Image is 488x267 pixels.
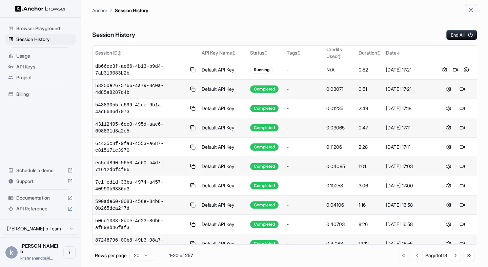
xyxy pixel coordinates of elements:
[5,89,76,100] div: Billing
[16,205,65,212] span: API Reference
[5,72,76,83] div: Project
[359,49,381,56] div: Duration
[5,165,76,176] div: Schedule a demo
[250,240,279,247] div: Completed
[287,221,321,228] div: -
[199,234,247,253] td: Default API Key
[326,66,353,73] div: N/A
[16,25,73,32] span: Browser Playground
[16,91,73,98] span: Billing
[95,102,186,115] span: 54383055-c699-42de-9b1a-4ac6636d7073
[5,50,76,61] div: Usage
[359,163,381,170] div: 1:01
[287,105,321,112] div: -
[199,138,247,157] td: Default API Key
[95,218,186,231] span: 506d1038-8dce-4d23-86b6-af898b46faf3
[95,252,127,259] p: Rows per page
[95,49,196,56] div: Session ID
[15,5,66,12] img: Anchor Logo
[359,105,381,112] div: 2:49
[326,182,353,189] div: 0.10258
[287,66,321,73] div: -
[377,50,381,56] span: ↕
[359,66,381,73] div: 0:52
[16,194,65,201] span: Documentation
[63,246,76,259] button: Open menu
[326,144,353,150] div: 0.11206
[287,163,321,170] div: -
[5,192,76,203] div: Documentation
[250,143,279,151] div: Completed
[264,50,268,56] span: ↕
[359,202,381,208] div: 1:16
[287,182,321,189] div: -
[5,23,76,34] div: Browser Playground
[5,176,76,187] div: Support
[199,176,247,196] td: Default API Key
[232,50,236,56] span: ↕
[359,124,381,131] div: 0:47
[95,198,186,212] span: 590ade60-0083-456e-84b8-0b265dca2f7d
[359,86,381,93] div: 0:51
[250,105,279,112] div: Completed
[386,105,431,112] div: [DATE] 17:18
[20,255,53,261] span: krishnanandb@imagineers.dev
[16,36,73,43] span: Session History
[92,6,148,14] nav: breadcrumb
[92,7,107,14] p: Anchor
[326,86,353,93] div: 0.03071
[118,50,121,56] span: ↕
[287,86,321,93] div: -
[386,49,431,56] div: Date
[425,252,447,259] div: Page 1 of 13
[199,80,247,99] td: Default API Key
[20,243,58,254] span: krishnanand b
[95,63,186,77] span: db66ce3f-ae66-4b13-b9d4-7ab319083b2b
[250,85,279,93] div: Completed
[326,46,353,60] div: Credits Used
[16,74,73,81] span: Project
[5,61,76,72] div: API Keys
[250,163,279,170] div: Completed
[250,124,279,131] div: Completed
[386,182,431,189] div: [DATE] 17:00
[386,163,431,170] div: [DATE] 17:03
[359,240,381,247] div: 14:12
[5,34,76,45] div: Session History
[396,50,400,56] span: ↓
[164,252,198,259] div: 1-20 of 257
[115,7,148,14] p: Session History
[338,54,341,59] span: ↕
[16,53,73,59] span: Usage
[16,63,73,70] span: API Keys
[287,202,321,208] div: -
[326,124,353,131] div: 0.03065
[297,50,301,56] span: ↕
[326,105,353,112] div: 0.01235
[386,202,431,208] div: [DATE] 16:58
[359,182,381,189] div: 3:06
[250,221,279,228] div: Completed
[386,66,431,73] div: [DATE] 17:21
[202,49,245,56] div: API Key Name
[95,160,186,173] span: ec5cd890-5650-4c60-b4d7-71612dbf4f86
[250,66,273,74] div: Running
[287,124,321,131] div: -
[359,221,381,228] div: 8:26
[250,182,279,189] div: Completed
[95,179,186,192] span: 7e1fed1d-33ba-4974-a457-40990b6336d3
[326,221,353,228] div: 0.40703
[326,240,353,247] div: 0.47183
[5,246,18,259] div: k
[95,140,186,154] span: 64435c8f-9fa3-4553-a687-c815171c3970
[250,49,281,56] div: Status
[386,124,431,131] div: [DATE] 17:11
[287,49,321,56] div: Tags
[287,144,321,150] div: -
[359,144,381,150] div: 2:28
[199,60,247,80] td: Default API Key
[95,237,186,250] span: 87246796-00b8-49b3-98a7-ff54d572248d
[326,163,353,170] div: 0.04085
[199,99,247,118] td: Default API Key
[199,215,247,234] td: Default API Key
